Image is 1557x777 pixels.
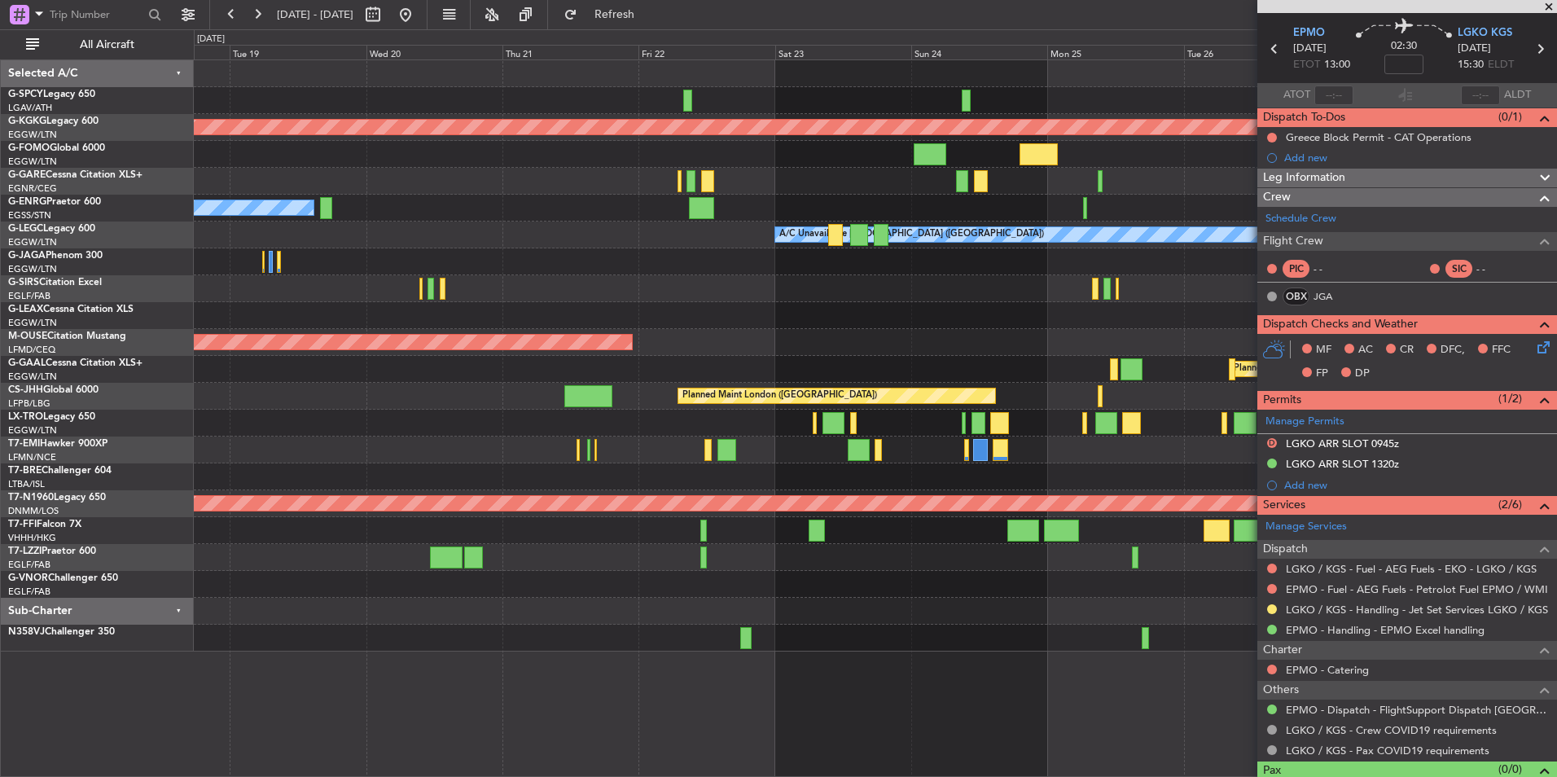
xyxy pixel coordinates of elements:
[8,251,46,261] span: G-JAGA
[1355,366,1370,382] span: DP
[8,344,55,356] a: LFMD/CEQ
[1265,519,1347,535] a: Manage Services
[779,222,1044,247] div: A/C Unavailable [GEOGRAPHIC_DATA] ([GEOGRAPHIC_DATA])
[8,224,43,234] span: G-LEGC
[8,412,95,422] a: LX-TROLegacy 650
[8,278,102,288] a: G-SIRSCitation Excel
[1316,366,1328,382] span: FP
[8,197,101,207] a: G-ENRGPraetor 600
[1458,41,1491,57] span: [DATE]
[8,331,47,341] span: M-OUSE
[638,45,774,59] div: Fri 22
[8,305,43,314] span: G-LEAX
[1458,57,1484,73] span: 15:30
[1498,108,1522,125] span: (0/1)
[50,2,143,27] input: Trip Number
[1286,603,1548,617] a: LGKO / KGS - Handling - Jet Set Services LGKO / KGS
[8,129,57,141] a: EGGW/LTN
[8,170,143,180] a: G-GARECessna Citation XLS+
[8,493,54,503] span: T7-N1960
[1498,496,1522,513] span: (2/6)
[1441,342,1465,358] span: DFC,
[8,505,59,517] a: DNMM/LOS
[8,156,57,168] a: EGGW/LTN
[8,439,40,449] span: T7-EMI
[8,547,42,556] span: T7-LZZI
[8,478,45,490] a: LTBA/ISL
[8,412,43,422] span: LX-TRO
[8,116,46,126] span: G-KGKG
[1263,681,1299,700] span: Others
[197,33,225,46] div: [DATE]
[8,170,46,180] span: G-GARE
[1286,703,1549,717] a: EPMO - Dispatch - FlightSupport Dispatch [GEOGRAPHIC_DATA]
[1358,342,1373,358] span: AC
[8,116,99,126] a: G-KGKGLegacy 600
[1283,87,1310,103] span: ATOT
[8,451,56,463] a: LFMN/NCE
[8,532,56,544] a: VHHH/HKG
[1391,38,1417,55] span: 02:30
[1047,45,1183,59] div: Mon 25
[1263,188,1291,207] span: Crew
[8,224,95,234] a: G-LEGCLegacy 600
[8,251,103,261] a: G-JAGAPhenom 300
[366,45,502,59] div: Wed 20
[1286,663,1369,677] a: EPMO - Catering
[8,520,81,529] a: T7-FFIFalcon 7X
[1293,41,1327,57] span: [DATE]
[1283,260,1309,278] div: PIC
[8,439,107,449] a: T7-EMIHawker 900XP
[8,547,96,556] a: T7-LZZIPraetor 600
[42,39,172,50] span: All Aircraft
[8,385,43,395] span: CS-JHH
[1265,414,1344,430] a: Manage Permits
[8,90,43,99] span: G-SPCY
[556,2,654,28] button: Refresh
[8,263,57,275] a: EGGW/LTN
[1263,232,1323,251] span: Flight Crew
[8,278,39,288] span: G-SIRS
[230,45,366,59] div: Tue 19
[8,385,99,395] a: CS-JHHGlobal 6000
[1263,641,1302,660] span: Charter
[1476,261,1513,276] div: - -
[682,384,877,408] div: Planned Maint London ([GEOGRAPHIC_DATA])
[8,559,50,571] a: EGLF/FAB
[8,143,105,153] a: G-FOMOGlobal 6000
[1324,57,1350,73] span: 13:00
[1263,108,1345,127] span: Dispatch To-Dos
[1263,540,1308,559] span: Dispatch
[8,466,112,476] a: T7-BREChallenger 604
[8,493,106,503] a: T7-N1960Legacy 650
[8,236,57,248] a: EGGW/LTN
[1286,744,1489,757] a: LGKO / KGS - Pax COVID19 requirements
[1445,260,1472,278] div: SIC
[1314,289,1350,304] a: JGA
[8,466,42,476] span: T7-BRE
[1284,151,1549,165] div: Add new
[8,143,50,153] span: G-FOMO
[8,573,48,583] span: G-VNOR
[8,305,134,314] a: G-LEAXCessna Citation XLS
[1267,438,1277,448] button: D
[8,102,52,114] a: LGAV/ATH
[8,627,115,637] a: N358VJChallenger 350
[8,90,95,99] a: G-SPCYLegacy 650
[8,627,45,637] span: N358VJ
[1286,723,1497,737] a: LGKO / KGS - Crew COVID19 requirements
[1492,342,1511,358] span: FFC
[8,197,46,207] span: G-ENRG
[1283,288,1309,305] div: OBX
[1498,390,1522,407] span: (1/2)
[18,32,177,58] button: All Aircraft
[1184,45,1320,59] div: Tue 26
[8,424,57,437] a: EGGW/LTN
[8,209,51,222] a: EGSS/STN
[1263,315,1418,334] span: Dispatch Checks and Weather
[8,573,118,583] a: G-VNORChallenger 650
[8,317,57,329] a: EGGW/LTN
[1314,86,1353,105] input: --:--
[775,45,911,59] div: Sat 23
[8,290,50,302] a: EGLF/FAB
